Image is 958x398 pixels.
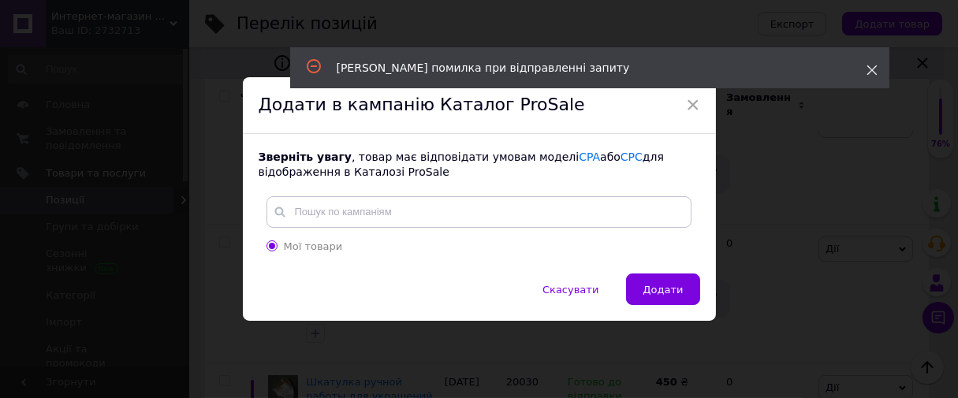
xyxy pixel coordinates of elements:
[643,284,683,296] span: Додати
[284,240,343,252] span: Мої товари
[542,284,598,296] span: Скасувати
[686,91,700,118] span: ×
[626,273,699,305] button: Додати
[259,150,700,180] div: , товар має відповідати умовам моделі або для відображення в Каталозі ProSale
[337,60,827,76] div: [PERSON_NAME] помилка при відправленні запиту
[579,151,600,163] a: CPA
[526,273,615,305] button: Скасувати
[267,196,691,228] input: Пошук по кампаніям
[259,151,352,163] b: Зверніть увагу
[621,151,643,163] a: CPC
[243,77,716,134] div: Додати в кампанію Каталог ProSale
